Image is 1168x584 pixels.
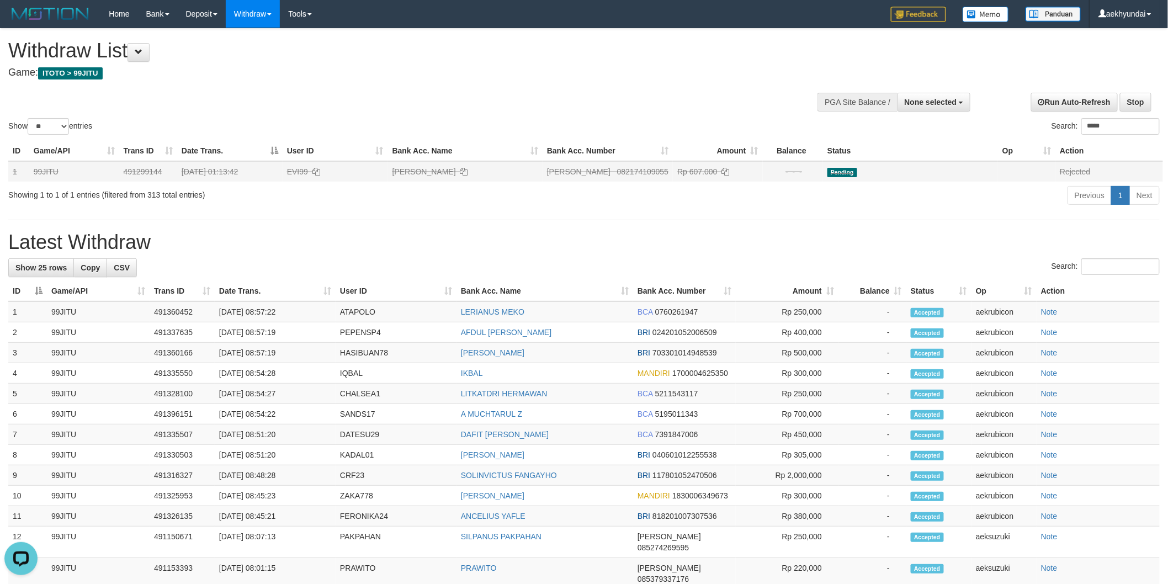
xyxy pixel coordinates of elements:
span: BRI [638,450,650,459]
span: [PERSON_NAME] [547,167,610,176]
td: aekrubicon [971,384,1037,404]
a: IKBAL [461,369,483,378]
a: 1 [1111,186,1130,205]
td: ATAPOLO [336,301,456,322]
td: - [838,445,906,465]
td: 491326135 [150,506,215,527]
td: 99JITU [47,445,150,465]
a: LITKATDRI HERMAWAN [461,389,548,398]
span: BRI [638,348,650,357]
td: Rp 250,000 [736,301,838,322]
h1: Withdraw List [8,40,768,62]
td: 99JITU [47,506,150,527]
td: 491337635 [150,322,215,343]
td: 6 [8,404,47,424]
td: - [838,527,906,558]
span: Show 25 rows [15,263,67,272]
td: Rp 300,000 [736,363,838,384]
td: 99JITU [47,301,150,322]
div: - - - [767,166,819,177]
td: 10 [8,486,47,506]
a: SOLINVICTUS FANGAYHO [461,471,557,480]
button: Open LiveChat chat widget [4,4,38,38]
th: Op: activate to sort column ascending [998,141,1055,161]
td: 99JITU [47,527,150,558]
td: FERONIKA24 [336,506,456,527]
td: aekrubicon [971,506,1037,527]
td: - [838,301,906,322]
td: [DATE] 08:57:19 [215,322,336,343]
th: User ID: activate to sort column ascending [336,281,456,301]
td: Rp 250,000 [736,384,838,404]
span: [DATE] 01:13:42 [182,167,238,176]
td: 4 [8,363,47,384]
td: 99JITU [47,424,150,445]
label: Show entries [8,118,92,135]
a: Note [1041,389,1058,398]
td: PAKPAHAN [336,527,456,558]
td: [DATE] 08:07:13 [215,527,336,558]
td: [DATE] 08:54:27 [215,384,336,404]
span: Copy 082174109055 to clipboard [617,167,668,176]
td: 491396151 [150,404,215,424]
td: CRF23 [336,465,456,486]
th: Trans ID: activate to sort column ascending [119,141,177,161]
td: aekrubicon [971,486,1037,506]
a: SILPANUS PAKPAHAN [461,532,541,541]
th: Bank Acc. Name: activate to sort column ascending [456,281,633,301]
th: User ID: activate to sort column ascending [283,141,388,161]
span: BCA [638,410,653,418]
td: Rp 300,000 [736,486,838,506]
td: - [838,486,906,506]
td: 99JITU [47,465,150,486]
a: [PERSON_NAME] [392,167,456,176]
th: Amount: activate to sort column ascending [736,281,838,301]
td: 11 [8,506,47,527]
h4: Game: [8,67,768,78]
td: [DATE] 08:57:19 [215,343,336,363]
td: Rp 380,000 [736,506,838,527]
a: ANCELIUS YAFLE [461,512,525,521]
td: 12 [8,527,47,558]
td: aekrubicon [971,363,1037,384]
span: Copy 703301014948539 to clipboard [652,348,717,357]
td: - [838,322,906,343]
td: - [838,506,906,527]
a: Note [1041,532,1058,541]
td: Rp 2,000,000 [736,465,838,486]
td: 491325953 [150,486,215,506]
span: Copy 1830006349673 to clipboard [672,491,728,500]
a: Note [1041,512,1058,521]
a: Note [1041,450,1058,459]
th: Status: activate to sort column ascending [906,281,971,301]
td: 491335550 [150,363,215,384]
th: Game/API: activate to sort column ascending [29,141,119,161]
td: [DATE] 08:51:20 [215,445,336,465]
span: Copy 7391847006 to clipboard [655,430,698,439]
span: CSV [114,263,130,272]
span: ITOTO > 99JITU [38,67,103,79]
th: ID: activate to sort column descending [8,281,47,301]
td: [DATE] 08:54:28 [215,363,336,384]
a: Next [1129,186,1160,205]
td: 5 [8,384,47,404]
td: [DATE] 08:57:22 [215,301,336,322]
th: Balance: activate to sort column ascending [838,281,906,301]
h1: Latest Withdraw [8,231,1160,253]
a: Run Auto-Refresh [1031,93,1118,112]
th: Action [1037,281,1160,301]
span: BRI [638,512,650,521]
td: aekrubicon [971,404,1037,424]
td: 3 [8,343,47,363]
span: 491299144 [124,167,162,176]
span: [PERSON_NAME] [638,532,701,541]
th: Date Trans.: activate to sort column descending [177,141,283,161]
td: 1 [8,301,47,322]
span: BCA [638,389,653,398]
a: PRAWITO [461,564,497,572]
td: Rp 400,000 [736,322,838,343]
a: AFDUL [PERSON_NAME] [461,328,551,337]
td: 99JITU [47,486,150,506]
span: Copy 117801052470506 to clipboard [652,471,717,480]
td: Rejected [1055,161,1163,182]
